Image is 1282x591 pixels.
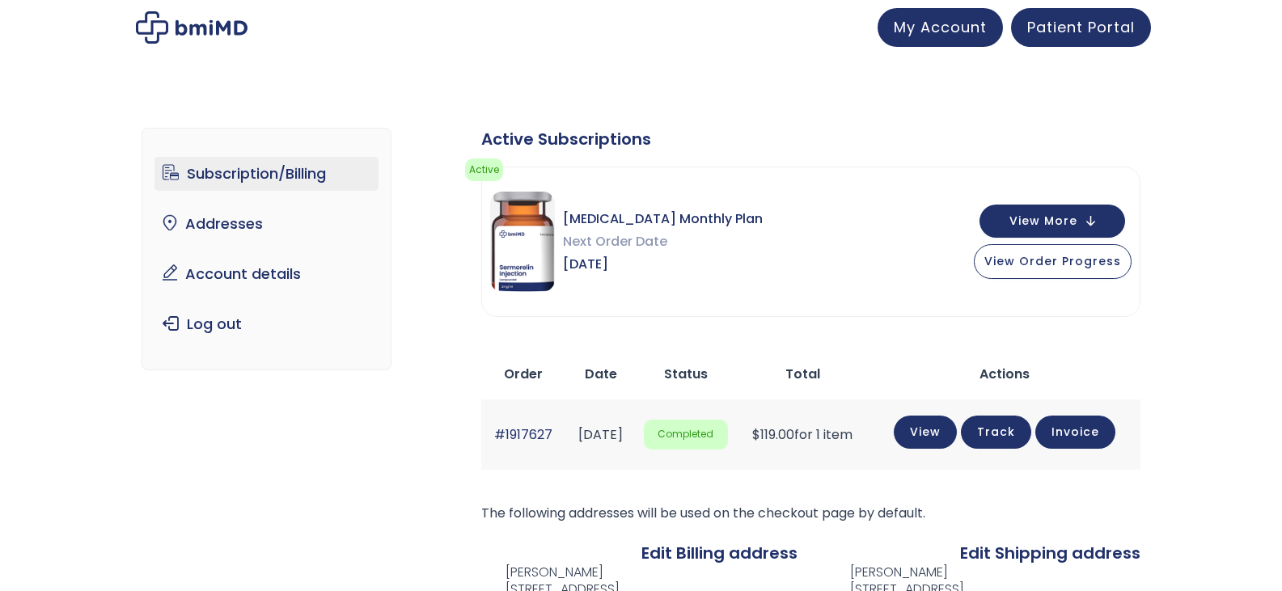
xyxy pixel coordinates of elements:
[641,542,798,564] a: Edit Billing address
[585,365,617,383] span: Date
[752,425,760,444] span: $
[142,128,391,370] nav: Account pages
[785,365,820,383] span: Total
[563,208,763,230] span: [MEDICAL_DATA] Monthly Plan
[894,17,987,37] span: My Account
[1009,216,1077,226] span: View More
[563,230,763,253] span: Next Order Date
[481,502,1140,525] p: The following addresses will be used on the checkout page by default.
[481,128,1140,150] div: Active Subscriptions
[154,207,379,241] a: Addresses
[154,257,379,291] a: Account details
[465,158,503,181] span: Active
[136,11,248,44] img: My account
[894,416,957,449] a: View
[664,365,708,383] span: Status
[504,365,543,383] span: Order
[979,205,1125,238] button: View More
[154,307,379,341] a: Log out
[490,192,555,292] img: Sermorelin Monthly Plan
[979,365,1030,383] span: Actions
[644,420,728,450] span: Completed
[878,8,1003,47] a: My Account
[984,253,1121,269] span: View Order Progress
[578,425,623,444] time: [DATE]
[974,244,1132,279] button: View Order Progress
[961,416,1031,449] a: Track
[960,542,1140,564] a: Edit Shipping address
[494,425,552,444] a: #1917627
[736,399,869,470] td: for 1 item
[1035,416,1115,449] a: Invoice
[154,157,379,191] a: Subscription/Billing
[1027,17,1135,37] span: Patient Portal
[752,425,794,444] span: 119.00
[1011,8,1151,47] a: Patient Portal
[563,253,763,276] span: [DATE]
